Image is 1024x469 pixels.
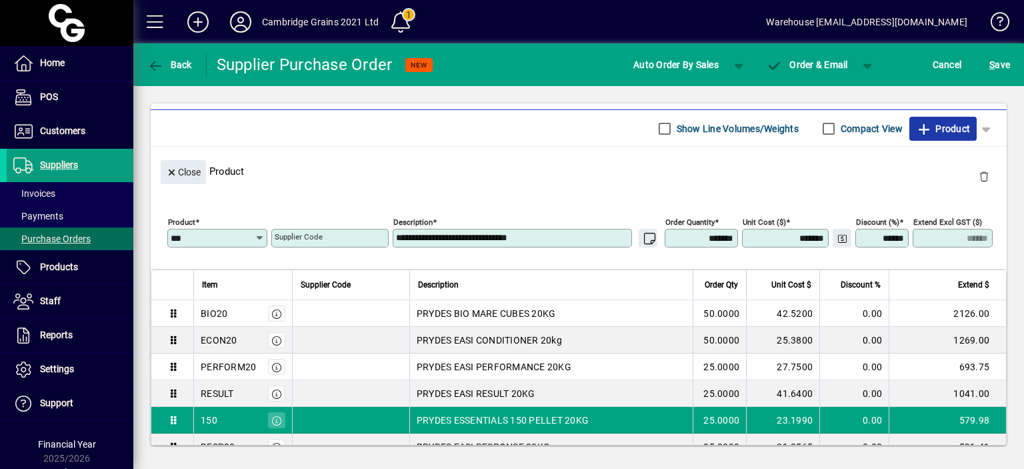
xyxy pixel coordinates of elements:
[417,360,571,374] span: PRYDES EASI PERFORMANCE 20KG
[417,307,556,320] span: PRYDES BIO MARE CUBES 20KG
[301,278,351,292] span: Supplier Code
[38,439,96,450] span: Financial Year
[7,227,133,250] a: Purchase Orders
[693,327,746,354] td: 50.0000
[7,182,133,205] a: Invoices
[693,434,746,460] td: 25.0000
[40,330,73,340] span: Reports
[746,434,819,460] td: 21.2565
[746,407,819,434] td: 23.1990
[40,364,74,374] span: Settings
[665,217,715,227] mat-label: Order Quantity
[7,285,133,318] a: Staff
[201,334,237,347] div: ECON20
[417,387,535,400] span: PRYDES EASI RESULT 20KG
[841,278,881,292] span: Discount %
[693,300,746,327] td: 50.0000
[981,3,1007,46] a: Knowledge Base
[201,307,227,320] div: BIO20
[627,53,725,77] button: Auto Order By Sales
[13,233,91,244] span: Purchase Orders
[7,47,133,80] a: Home
[889,407,1006,434] td: 579.98
[958,278,989,292] span: Extend $
[933,54,962,75] span: Cancel
[417,440,550,454] span: PRYDES EASI RESPONSE 20KG
[417,414,589,427] span: PRYDES ESSENTIALS 150 PELLET 20KG
[417,334,562,347] span: PRYDES EASI CONDITIONER 20kg
[968,160,1000,192] button: Delete
[693,407,746,434] td: 25.0000
[771,278,811,292] span: Unit Cost $
[157,165,209,177] app-page-header-button: Close
[833,229,851,248] button: Change Price Levels
[7,251,133,284] a: Products
[693,354,746,380] td: 25.0000
[393,217,433,227] mat-label: Description
[411,61,427,69] span: NEW
[989,59,995,70] span: S
[760,53,855,77] button: Order & Email
[217,54,393,75] div: Supplier Purchase Order
[40,262,78,272] span: Products
[275,232,323,242] mat-label: Supplier Code
[838,122,903,135] label: Compact View
[889,380,1006,407] td: 1041.00
[916,118,970,139] span: Product
[177,10,219,34] button: Add
[929,53,965,77] button: Cancel
[889,434,1006,460] td: 531.41
[889,300,1006,327] td: 2126.00
[133,53,207,77] app-page-header-button: Back
[705,278,738,292] span: Order Qty
[889,327,1006,354] td: 1269.00
[7,115,133,148] a: Customers
[144,53,195,77] button: Back
[819,327,889,354] td: 0.00
[7,319,133,352] a: Reports
[166,161,201,183] span: Close
[986,53,1013,77] button: Save
[746,327,819,354] td: 25.3800
[989,54,1010,75] span: ave
[13,188,55,199] span: Invoices
[819,407,889,434] td: 0.00
[40,91,58,102] span: POS
[40,296,61,306] span: Staff
[219,10,262,34] button: Profile
[201,387,234,400] div: RESULT
[168,217,195,227] mat-label: Product
[40,159,78,170] span: Suppliers
[746,354,819,380] td: 27.7500
[856,217,899,227] mat-label: Discount (%)
[40,125,85,136] span: Customers
[418,278,459,292] span: Description
[201,360,256,374] div: PERFORM20
[7,387,133,420] a: Support
[161,160,206,184] button: Close
[633,54,719,75] span: Auto Order By Sales
[819,354,889,380] td: 0.00
[674,122,799,135] label: Show Line Volumes/Weights
[201,440,235,454] div: RESP20
[202,278,218,292] span: Item
[909,117,977,141] button: Product
[819,380,889,407] td: 0.00
[7,205,133,227] a: Payments
[40,57,65,68] span: Home
[968,170,1000,182] app-page-header-button: Delete
[819,434,889,460] td: 0.00
[151,147,1007,195] div: Product
[147,59,192,70] span: Back
[13,211,63,221] span: Payments
[201,414,217,427] div: 150
[693,380,746,407] td: 25.0000
[746,380,819,407] td: 41.6400
[889,354,1006,380] td: 693.75
[7,353,133,386] a: Settings
[766,11,967,33] div: Warehouse [EMAIL_ADDRESS][DOMAIN_NAME]
[767,59,848,70] span: Order & Email
[746,300,819,327] td: 42.5200
[913,217,982,227] mat-label: Extend excl GST ($)
[262,11,379,33] div: Cambridge Grains 2021 Ltd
